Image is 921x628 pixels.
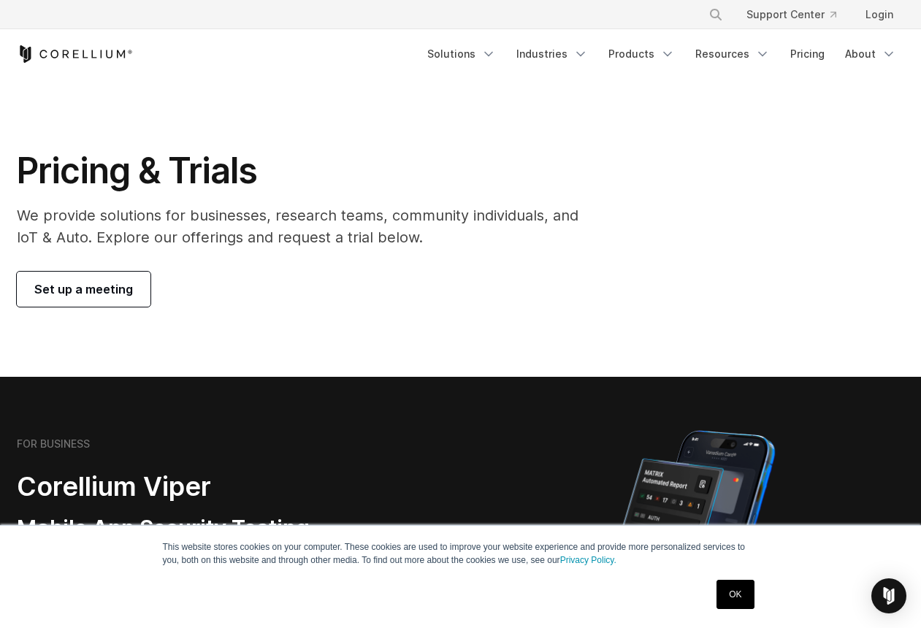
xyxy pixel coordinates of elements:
[703,1,729,28] button: Search
[836,41,905,67] a: About
[735,1,848,28] a: Support Center
[781,41,833,67] a: Pricing
[691,1,905,28] div: Navigation Menu
[17,204,599,248] p: We provide solutions for businesses, research teams, community individuals, and IoT & Auto. Explo...
[687,41,779,67] a: Resources
[419,41,505,67] a: Solutions
[508,41,597,67] a: Industries
[600,41,684,67] a: Products
[419,41,905,67] div: Navigation Menu
[716,580,754,609] a: OK
[17,515,391,543] h3: Mobile App Security Testing
[34,280,133,298] span: Set up a meeting
[17,470,391,503] h2: Corellium Viper
[854,1,905,28] a: Login
[17,437,90,451] h6: FOR BUSINESS
[17,272,150,307] a: Set up a meeting
[163,540,759,567] p: This website stores cookies on your computer. These cookies are used to improve your website expe...
[17,149,599,193] h1: Pricing & Trials
[871,578,906,613] div: Open Intercom Messenger
[560,555,616,565] a: Privacy Policy.
[17,45,133,63] a: Corellium Home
